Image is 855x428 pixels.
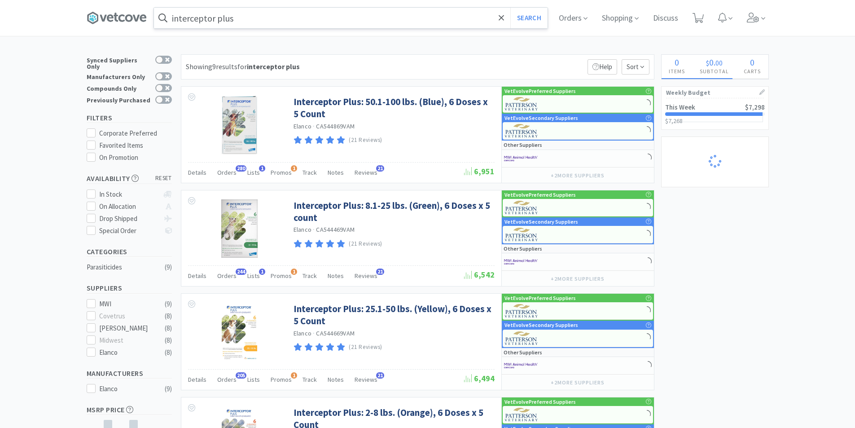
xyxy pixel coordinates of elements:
[294,303,492,327] a: Interceptor Plus: 25.1-50 lbs. (Yellow), 6 Doses x 5 Count
[87,96,151,103] div: Previously Purchased
[504,217,578,226] p: VetEvolve Secondary Suppliers
[464,269,495,280] span: 6,542
[87,113,172,123] h5: Filters
[186,61,300,73] div: Showing 9 results
[165,262,172,273] div: ( 9 )
[706,58,709,67] span: $
[316,225,355,234] span: CA544469VAM
[165,299,172,309] div: ( 9 )
[99,213,159,224] div: Drop Shipped
[259,165,265,172] span: 1
[355,168,377,176] span: Reviews
[504,244,542,253] p: Other Suppliers
[165,384,172,394] div: ( 9 )
[313,329,315,337] span: ·
[87,247,172,257] h5: Categories
[294,329,312,337] a: Elanco
[217,375,237,384] span: Orders
[217,272,237,280] span: Orders
[504,359,538,372] img: f6b2451649754179b5b4e0c70c3f7cb0_2.png
[87,283,172,293] h5: Suppliers
[313,225,315,234] span: ·
[271,375,292,384] span: Promos
[294,199,492,224] a: Interceptor Plus: 8.1-25 lbs. (Green), 6 Doses x 5 count
[313,122,315,130] span: ·
[236,269,246,275] span: 244
[87,405,172,415] h5: MSRP Price
[505,304,539,318] img: f5e969b455434c6296c6d81ef179fa71_3.png
[665,117,683,125] span: $7,268
[546,169,609,182] button: +2more suppliers
[504,190,576,199] p: VetEvolve Preferred Suppliers
[217,168,237,176] span: Orders
[87,72,151,80] div: Manufacturers Only
[709,57,714,68] span: 0
[355,375,377,384] span: Reviews
[221,199,258,258] img: 89bb8275b5c84e9980aee8087bcadc1b_503039.jpeg
[588,59,617,75] p: Help
[165,347,172,358] div: ( 8 )
[294,96,492,120] a: Interceptor Plus: 50.1-100 lbs. (Blue), 6 Doses x 5 Count
[99,311,155,322] div: Covetrus
[99,140,172,151] div: Favorited Items
[247,168,260,176] span: Lists
[504,321,578,329] p: VetEvolve Secondary Suppliers
[99,335,155,346] div: Midwest
[99,299,155,309] div: MWI
[328,168,344,176] span: Notes
[504,87,576,95] p: VetEvolve Preferred Suppliers
[87,173,172,184] h5: Availability
[303,272,317,280] span: Track
[505,201,539,214] img: f5e969b455434c6296c6d81ef179fa71_3.png
[271,272,292,280] span: Promos
[505,97,539,110] img: f5e969b455434c6296c6d81ef179fa71_3.png
[355,272,377,280] span: Reviews
[99,347,155,358] div: Elanco
[236,372,246,379] span: 205
[504,255,538,269] img: f6b2451649754179b5b4e0c70c3f7cb0_2.png
[237,62,300,71] span: for
[504,294,576,302] p: VetEvolve Preferred Suppliers
[316,122,355,130] span: CA544869VAM
[328,375,344,384] span: Notes
[376,165,384,172] span: 21
[546,273,609,285] button: +2more suppliers
[155,174,172,183] span: reset
[247,62,300,71] strong: interceptor plus
[665,104,695,110] h2: This Week
[222,96,258,154] img: c328b43ecd4d49549ad805f44acd6d73_243947.jpeg
[349,136,382,145] p: (21 Reviews)
[376,372,384,379] span: 21
[464,373,495,384] span: 6,494
[649,14,682,22] a: Discuss
[662,67,693,75] h4: Items
[303,168,317,176] span: Track
[188,375,206,384] span: Details
[87,262,159,273] div: Parasiticides
[349,343,382,352] p: (21 Reviews)
[294,122,312,130] a: Elanco
[87,368,172,379] h5: Manufacturers
[165,335,172,346] div: ( 8 )
[247,272,260,280] span: Lists
[99,225,159,236] div: Special Order
[259,269,265,275] span: 1
[349,239,382,249] p: (21 Reviews)
[546,376,609,389] button: +2more suppliers
[750,57,754,68] span: 0
[188,272,206,280] span: Details
[99,201,159,212] div: On Allocation
[504,141,542,149] p: Other Suppliers
[303,375,317,384] span: Track
[464,166,495,176] span: 6,951
[165,311,172,322] div: ( 8 )
[154,8,548,28] input: Search by item, sku, manufacturer, ingredient, size...
[505,124,539,137] img: f5e969b455434c6296c6d81ef179fa71_3.png
[222,303,257,361] img: 677aa923853b48f2beec980cfffa6626_145486.jpeg
[294,225,312,234] a: Elanco
[99,384,155,394] div: Elanco
[291,165,297,172] span: 1
[99,189,159,200] div: In Stock
[504,348,542,357] p: Other Suppliers
[87,84,151,92] div: Compounds Only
